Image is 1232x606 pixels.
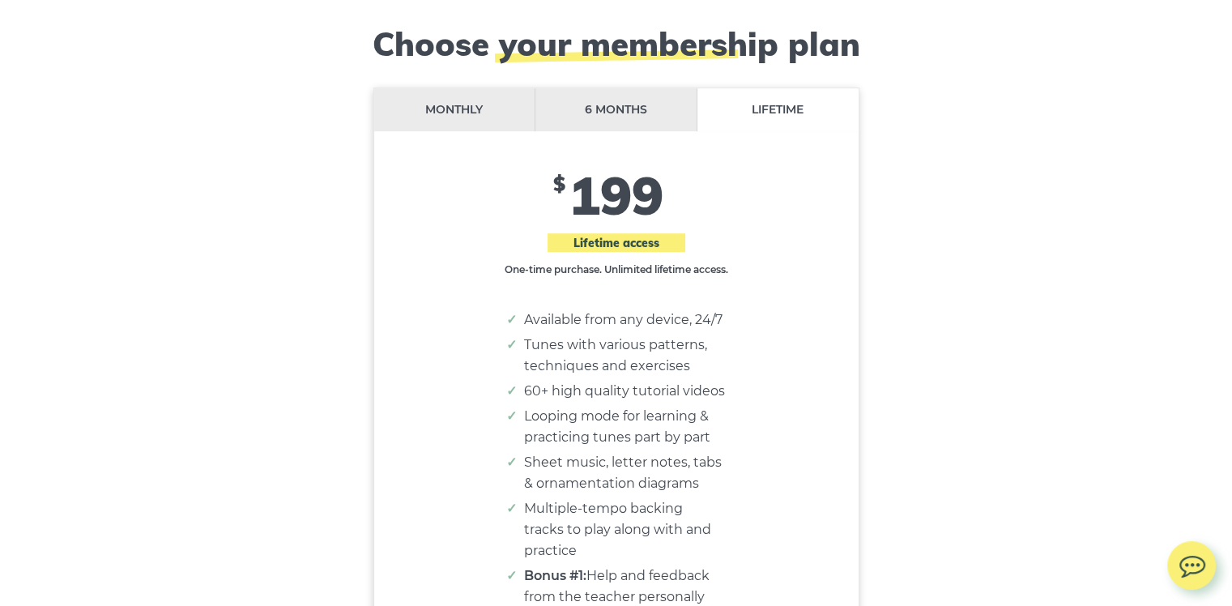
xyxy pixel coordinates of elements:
img: chat.svg [1167,541,1216,583]
li: Sheet music, letter notes, tabs & ornamentation diagrams [524,452,725,494]
li: Looping mode for learning & practicing tunes part by part [524,406,725,448]
span: 199 [569,162,663,228]
li: Lifetime [697,88,859,131]
span: Lifetime access [548,233,685,252]
h2: Choose your membership plan [321,24,912,63]
strong: Bonus #1: [524,568,586,583]
span: $ [553,172,565,196]
li: Available from any device, 24/7 [524,309,725,331]
p: One-time purchase. Unlimited lifetime access. [503,262,730,278]
li: 6 months [535,88,697,131]
li: Monthly [374,88,536,131]
li: 60+ high quality tutorial videos [524,381,725,402]
li: Tunes with various patterns, techniques and exercises [524,335,725,377]
li: Multiple-tempo backing tracks to play along with and practice [524,498,725,561]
